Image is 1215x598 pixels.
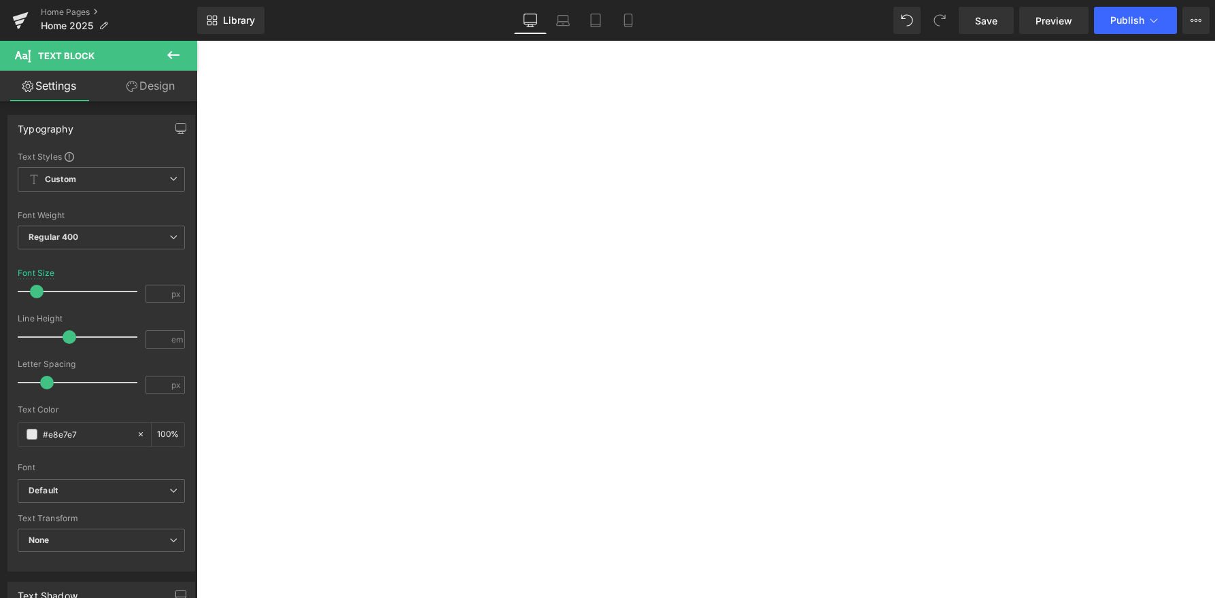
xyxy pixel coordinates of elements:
[171,335,183,344] span: em
[41,20,93,31] span: Home 2025
[38,50,95,61] span: Text Block
[18,116,73,135] div: Typography
[18,211,185,220] div: Font Weight
[1110,15,1144,26] span: Publish
[926,7,953,34] button: Redo
[18,268,55,278] div: Font Size
[223,14,255,27] span: Library
[18,151,185,162] div: Text Styles
[171,289,183,298] span: px
[101,71,200,101] a: Design
[975,14,997,28] span: Save
[45,174,76,186] b: Custom
[1182,7,1210,34] button: More
[18,359,185,369] div: Letter Spacing
[41,7,197,18] a: Home Pages
[29,485,58,497] i: Default
[893,7,921,34] button: Undo
[514,7,547,34] a: Desktop
[43,427,130,442] input: Color
[1094,7,1177,34] button: Publish
[18,314,185,323] div: Line Height
[152,423,184,446] div: %
[29,535,50,545] b: None
[18,463,185,472] div: Font
[18,405,185,415] div: Text Color
[29,232,79,242] b: Regular 400
[18,514,185,523] div: Text Transform
[1019,7,1089,34] a: Preview
[171,381,183,389] span: px
[547,7,579,34] a: Laptop
[197,7,264,34] a: New Library
[1036,14,1072,28] span: Preview
[579,7,612,34] a: Tablet
[612,7,645,34] a: Mobile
